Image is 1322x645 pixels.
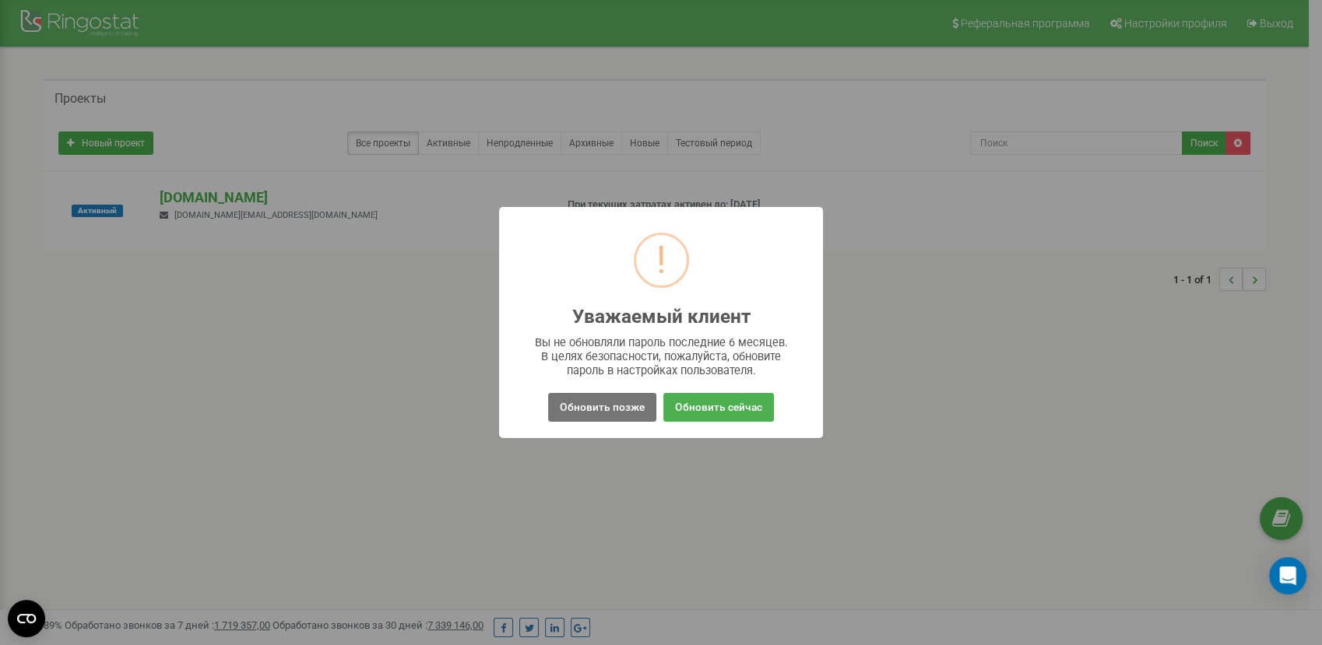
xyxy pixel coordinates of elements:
h2: Уважаемый клиент [572,307,751,328]
button: Обновить позже [548,393,656,422]
div: ! [656,235,666,286]
button: Open CMP widget [8,600,45,637]
div: Вы не обновляли пароль последние 6 месяцев. В целях безопасности, пожалуйста, обновите пароль в н... [530,335,793,377]
div: Open Intercom Messenger [1269,557,1306,594]
button: Обновить сейчас [663,393,774,422]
